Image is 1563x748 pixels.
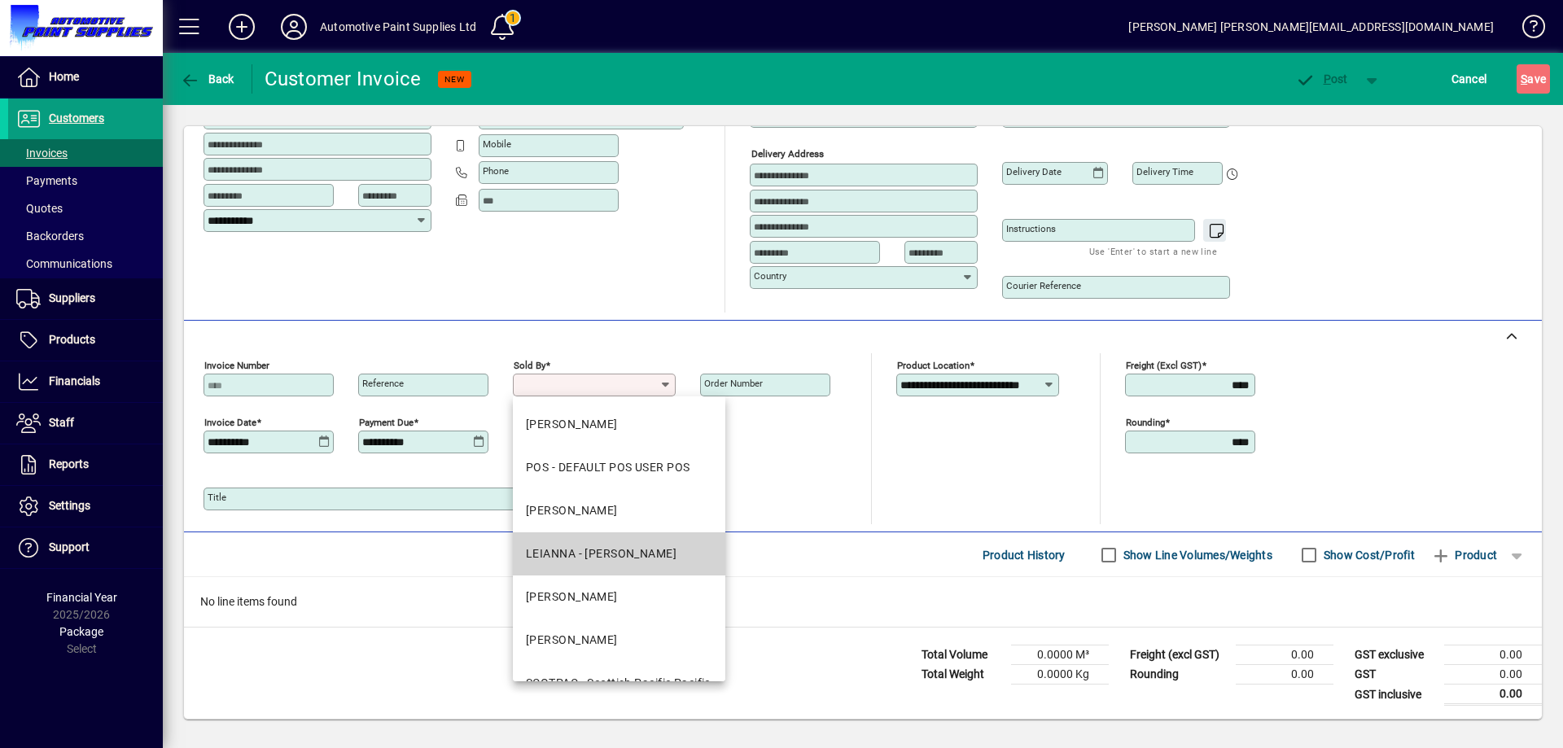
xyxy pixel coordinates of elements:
[526,675,711,692] div: SCOTPAC - Scottish Pacific Pacific
[514,360,545,371] mat-label: Sold by
[1006,223,1056,234] mat-label: Instructions
[8,361,163,402] a: Financials
[49,112,104,125] span: Customers
[362,378,404,389] mat-label: Reference
[983,542,1066,568] span: Product History
[1521,72,1527,85] span: S
[526,545,676,562] div: LEIANNA - [PERSON_NAME]
[1122,645,1236,665] td: Freight (excl GST)
[1431,542,1497,568] span: Product
[8,486,163,527] a: Settings
[513,662,725,705] mat-option: SCOTPAC - Scottish Pacific Pacific
[359,417,414,428] mat-label: Payment due
[216,12,268,42] button: Add
[1236,645,1333,665] td: 0.00
[49,457,89,470] span: Reports
[526,416,618,433] div: [PERSON_NAME]
[704,378,763,389] mat-label: Order number
[16,174,77,187] span: Payments
[976,540,1072,570] button: Product History
[913,645,1011,665] td: Total Volume
[8,167,163,195] a: Payments
[268,12,320,42] button: Profile
[526,502,618,519] div: [PERSON_NAME]
[320,14,476,40] div: Automotive Paint Supplies Ltd
[1444,645,1542,665] td: 0.00
[16,202,63,215] span: Quotes
[513,489,725,532] mat-option: KIM - Kim Hinton
[526,632,618,649] div: [PERSON_NAME]
[1320,547,1415,563] label: Show Cost/Profit
[913,665,1011,685] td: Total Weight
[163,64,252,94] app-page-header-button: Back
[8,250,163,278] a: Communications
[1006,166,1062,177] mat-label: Delivery date
[1451,66,1487,92] span: Cancel
[483,138,511,150] mat-label: Mobile
[1122,665,1236,685] td: Rounding
[513,403,725,446] mat-option: DAVID - Dave Hinton
[1295,72,1348,85] span: ost
[897,360,970,371] mat-label: Product location
[1287,64,1356,94] button: Post
[8,195,163,222] a: Quotes
[1136,166,1193,177] mat-label: Delivery time
[8,57,163,98] a: Home
[8,403,163,444] a: Staff
[444,74,465,85] span: NEW
[1120,547,1272,563] label: Show Line Volumes/Weights
[483,165,509,177] mat-label: Phone
[49,333,95,346] span: Products
[526,459,690,476] div: POS - DEFAULT POS USER POS
[184,577,1542,627] div: No line items found
[8,139,163,167] a: Invoices
[513,532,725,575] mat-option: LEIANNA - Leianna Lemalu
[1324,72,1331,85] span: P
[8,444,163,485] a: Reports
[754,270,786,282] mat-label: Country
[1011,665,1109,685] td: 0.0000 Kg
[16,257,112,270] span: Communications
[1236,665,1333,685] td: 0.00
[8,527,163,568] a: Support
[204,417,256,428] mat-label: Invoice date
[16,230,84,243] span: Backorders
[16,147,68,160] span: Invoices
[49,70,79,83] span: Home
[1510,3,1543,56] a: Knowledge Base
[1346,685,1444,705] td: GST inclusive
[1346,645,1444,665] td: GST exclusive
[204,360,269,371] mat-label: Invoice number
[1128,14,1494,40] div: [PERSON_NAME] [PERSON_NAME][EMAIL_ADDRESS][DOMAIN_NAME]
[8,320,163,361] a: Products
[1011,645,1109,665] td: 0.0000 M³
[1006,280,1081,291] mat-label: Courier Reference
[513,446,725,489] mat-option: POS - DEFAULT POS USER POS
[49,499,90,512] span: Settings
[1126,417,1165,428] mat-label: Rounding
[1346,665,1444,685] td: GST
[208,492,226,503] mat-label: Title
[513,575,725,619] mat-option: MAUREEN - Maureen Hinton
[49,540,90,553] span: Support
[1444,665,1542,685] td: 0.00
[1517,64,1550,94] button: Save
[1126,360,1202,371] mat-label: Freight (excl GST)
[180,72,234,85] span: Back
[513,619,725,662] mat-option: MIKAYLA - Mikayla Hinton
[1444,685,1542,705] td: 0.00
[49,291,95,304] span: Suppliers
[265,66,422,92] div: Customer Invoice
[59,625,103,638] span: Package
[1423,540,1505,570] button: Product
[1521,66,1546,92] span: ave
[526,588,618,606] div: [PERSON_NAME]
[49,416,74,429] span: Staff
[8,222,163,250] a: Backorders
[49,374,100,387] span: Financials
[1447,64,1491,94] button: Cancel
[46,591,117,604] span: Financial Year
[176,64,239,94] button: Back
[8,278,163,319] a: Suppliers
[1089,242,1217,260] mat-hint: Use 'Enter' to start a new line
